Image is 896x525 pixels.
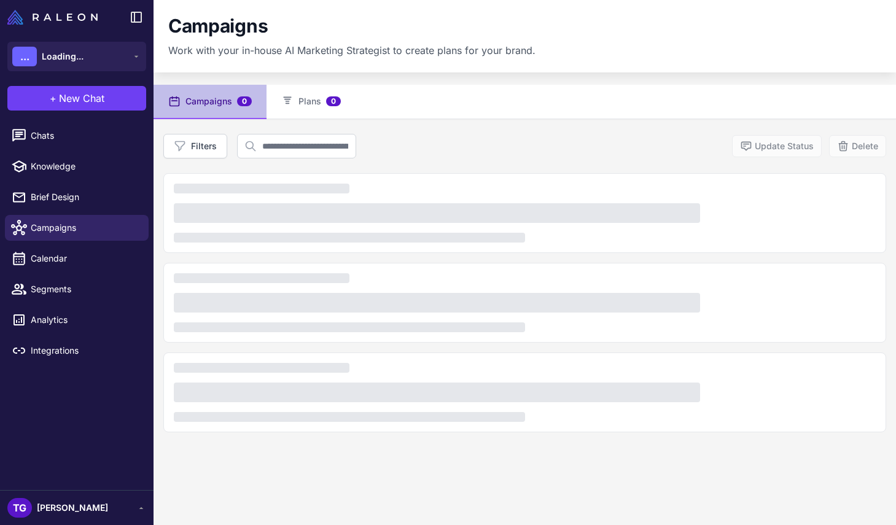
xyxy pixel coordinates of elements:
[37,501,108,515] span: [PERSON_NAME]
[7,10,98,25] img: Raleon Logo
[168,15,268,38] h1: Campaigns
[163,134,227,158] button: Filters
[31,129,139,142] span: Chats
[168,43,536,58] p: Work with your in-house AI Marketing Strategist to create plans for your brand.
[7,42,146,71] button: ...Loading...
[31,344,139,357] span: Integrations
[31,221,139,235] span: Campaigns
[5,184,149,210] a: Brief Design
[7,10,103,25] a: Raleon Logo
[829,135,886,157] button: Delete
[31,252,139,265] span: Calendar
[237,96,252,106] span: 0
[267,85,356,119] button: Plans0
[31,313,139,327] span: Analytics
[732,135,822,157] button: Update Status
[5,246,149,271] a: Calendar
[12,47,37,66] div: ...
[31,190,139,204] span: Brief Design
[5,338,149,364] a: Integrations
[5,215,149,241] a: Campaigns
[7,498,32,518] div: TG
[154,85,267,119] button: Campaigns0
[50,91,56,106] span: +
[326,96,341,106] span: 0
[42,50,84,63] span: Loading...
[7,86,146,111] button: +New Chat
[31,160,139,173] span: Knowledge
[5,307,149,333] a: Analytics
[59,91,104,106] span: New Chat
[31,282,139,296] span: Segments
[5,276,149,302] a: Segments
[5,154,149,179] a: Knowledge
[5,123,149,149] a: Chats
